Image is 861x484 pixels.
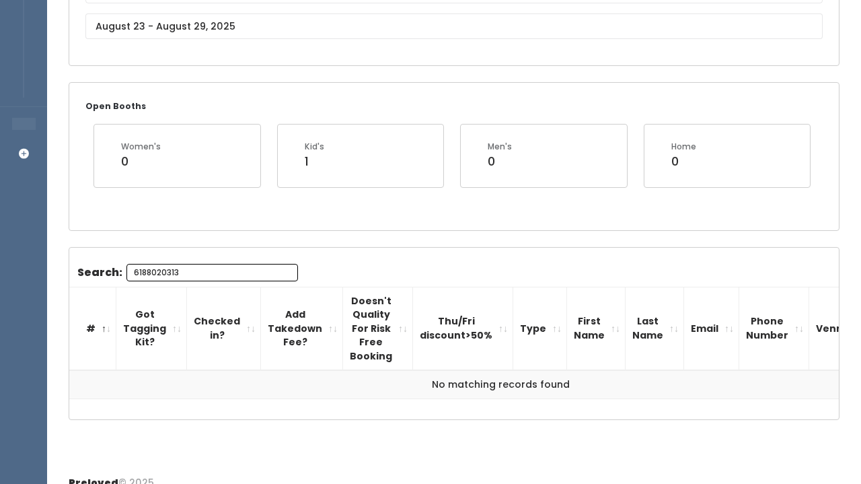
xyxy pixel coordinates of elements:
[126,264,298,281] input: Search:
[305,153,324,170] div: 1
[671,141,696,153] div: Home
[121,153,161,170] div: 0
[739,287,809,370] th: Phone Number: activate to sort column ascending
[684,287,739,370] th: Email: activate to sort column ascending
[305,141,324,153] div: Kid's
[567,287,626,370] th: First Name: activate to sort column ascending
[116,287,187,370] th: Got Tagging Kit?: activate to sort column ascending
[626,287,684,370] th: Last Name: activate to sort column ascending
[69,287,116,370] th: #: activate to sort column descending
[261,287,343,370] th: Add Takedown Fee?: activate to sort column ascending
[413,287,513,370] th: Thu/Fri discount&gt;50%: activate to sort column ascending
[488,141,512,153] div: Men's
[671,153,696,170] div: 0
[488,153,512,170] div: 0
[77,264,298,281] label: Search:
[85,13,823,39] input: August 23 - August 29, 2025
[513,287,567,370] th: Type: activate to sort column ascending
[121,141,161,153] div: Women's
[187,287,261,370] th: Checked in?: activate to sort column ascending
[85,100,146,112] small: Open Booths
[343,287,413,370] th: Doesn't Quality For Risk Free Booking : activate to sort column ascending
